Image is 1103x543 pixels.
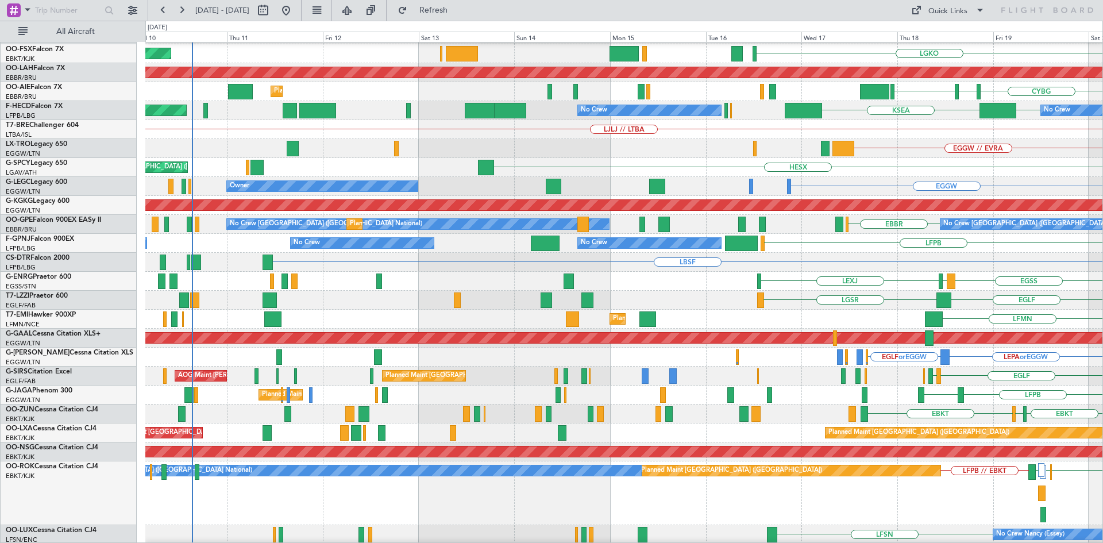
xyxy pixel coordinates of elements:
span: G-KGKG [6,198,33,205]
button: Refresh [392,1,461,20]
a: LGAV/ATH [6,168,37,177]
span: OO-FSX [6,46,32,53]
div: Planned Maint [GEOGRAPHIC_DATA] ([GEOGRAPHIC_DATA]) [828,424,1009,441]
a: T7-LZZIPraetor 600 [6,292,68,299]
div: No Crew [294,234,320,252]
a: EGGW/LTN [6,187,40,196]
div: No Crew [581,102,607,119]
span: All Aircraft [30,28,121,36]
span: T7-BRE [6,122,29,129]
a: OO-GPEFalcon 900EX EASy II [6,217,101,224]
span: G-LEGC [6,179,30,186]
span: Refresh [410,6,458,14]
span: OO-NSG [6,444,34,451]
div: Tue 16 [706,32,802,42]
span: F-GPNJ [6,236,30,242]
span: OO-GPE [6,217,33,224]
span: [DATE] - [DATE] [195,5,249,16]
div: Owner [230,178,249,195]
div: A/C Unavailable [GEOGRAPHIC_DATA] ([GEOGRAPHIC_DATA] National) [38,462,252,479]
a: EBKT/KJK [6,55,34,63]
span: OO-LAH [6,65,33,72]
a: OO-ROKCessna Citation CJ4 [6,463,98,470]
a: OO-FSXFalcon 7X [6,46,64,53]
a: CS-DTRFalcon 2000 [6,255,70,261]
a: LFPB/LBG [6,111,36,120]
a: T7-BREChallenger 604 [6,122,79,129]
div: Sun 14 [514,32,610,42]
div: Wed 10 [132,32,227,42]
div: Unplanned Maint [GEOGRAPHIC_DATA] ([PERSON_NAME] Intl) [64,159,250,176]
div: Quick Links [928,6,967,17]
a: OO-AIEFalcon 7X [6,84,62,91]
input: Trip Number [35,2,101,19]
a: T7-EMIHawker 900XP [6,311,76,318]
a: G-ENRGPraetor 600 [6,274,71,280]
a: OO-NSGCessna Citation CJ4 [6,444,98,451]
button: Quick Links [905,1,990,20]
div: Thu 18 [897,32,993,42]
span: G-SPCY [6,160,30,167]
a: OO-LUXCessna Citation CJ4 [6,527,97,534]
a: EGLF/FAB [6,301,36,310]
div: Fri 12 [323,32,419,42]
a: G-JAGAPhenom 300 [6,387,72,394]
div: Fri 19 [993,32,1089,42]
span: T7-LZZI [6,292,29,299]
span: OO-LXA [6,425,33,432]
a: LFMN/NCE [6,320,40,329]
a: EGGW/LTN [6,396,40,405]
span: G-ENRG [6,274,33,280]
div: Sat 13 [419,32,515,42]
div: Mon 15 [610,32,706,42]
a: EBBR/BRU [6,74,37,82]
div: Thu 11 [227,32,323,42]
a: G-SIRSCitation Excel [6,368,72,375]
span: G-GAAL [6,330,32,337]
a: LTBA/ISL [6,130,32,139]
span: T7-EMI [6,311,28,318]
div: No Crew Nancy (Essey) [996,526,1065,543]
span: CS-DTR [6,255,30,261]
a: OO-LXACessna Citation CJ4 [6,425,97,432]
a: EBKT/KJK [6,434,34,442]
div: Planned Maint [GEOGRAPHIC_DATA] ([GEOGRAPHIC_DATA]) [385,367,566,384]
div: No Crew [1044,102,1070,119]
a: EBBR/BRU [6,225,37,234]
a: G-KGKGLegacy 600 [6,198,70,205]
a: G-LEGCLegacy 600 [6,179,67,186]
button: All Aircraft [13,22,125,41]
div: Planned Maint [GEOGRAPHIC_DATA] [613,310,723,328]
span: G-JAGA [6,387,32,394]
a: EGGW/LTN [6,206,40,215]
a: EBBR/BRU [6,93,37,101]
div: Wed 17 [801,32,897,42]
a: G-GAALCessna Citation XLS+ [6,330,101,337]
div: Planned Maint [GEOGRAPHIC_DATA] ([GEOGRAPHIC_DATA]) [274,83,455,100]
a: LFPB/LBG [6,263,36,272]
span: OO-AIE [6,84,30,91]
span: G-SIRS [6,368,28,375]
div: Planned Maint [GEOGRAPHIC_DATA] ([GEOGRAPHIC_DATA]) [641,462,822,479]
div: Planned Maint [GEOGRAPHIC_DATA] ([GEOGRAPHIC_DATA]) [262,386,443,403]
a: OO-ZUNCessna Citation CJ4 [6,406,98,413]
span: OO-LUX [6,527,33,534]
a: EGGW/LTN [6,358,40,367]
div: AOG Maint [PERSON_NAME] [178,367,265,384]
div: No Crew [581,234,607,252]
a: EGLF/FAB [6,377,36,386]
a: EGGW/LTN [6,149,40,158]
a: G-SPCYLegacy 650 [6,160,67,167]
a: F-GPNJFalcon 900EX [6,236,74,242]
a: OO-LAHFalcon 7X [6,65,65,72]
a: EBKT/KJK [6,415,34,423]
a: EBKT/KJK [6,453,34,461]
a: G-[PERSON_NAME]Cessna Citation XLS [6,349,133,356]
a: EBKT/KJK [6,472,34,480]
span: F-HECD [6,103,31,110]
div: Planned Maint [GEOGRAPHIC_DATA] ([GEOGRAPHIC_DATA] National) [350,215,558,233]
a: EGGW/LTN [6,339,40,348]
a: EGSS/STN [6,282,36,291]
a: LFPB/LBG [6,244,36,253]
div: [DATE] [148,23,167,33]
